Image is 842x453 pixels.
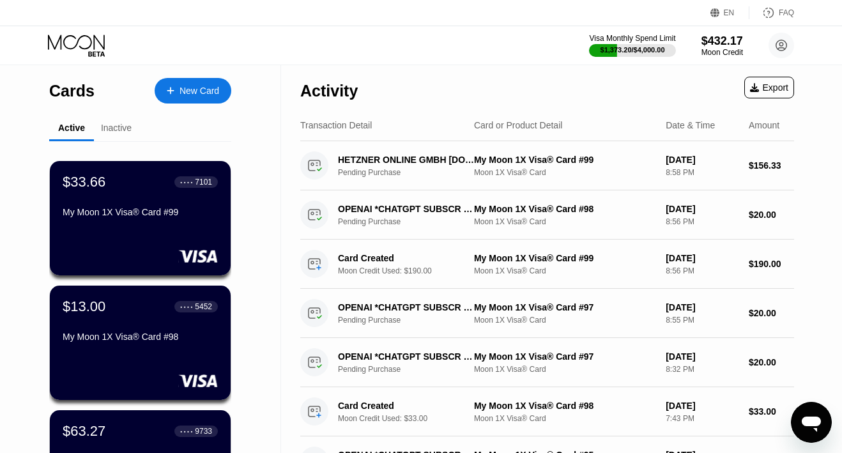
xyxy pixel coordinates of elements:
[666,204,739,214] div: [DATE]
[50,286,231,400] div: $13.00● ● ● ●5452My Moon 1X Visa® Card #98
[724,8,735,17] div: EN
[338,217,485,226] div: Pending Purchase
[338,316,485,325] div: Pending Purchase
[474,253,655,263] div: My Moon 1X Visa® Card #99
[666,414,739,423] div: 7:43 PM
[474,365,655,374] div: Moon 1X Visa® Card
[666,266,739,275] div: 8:56 PM
[666,253,739,263] div: [DATE]
[666,155,739,165] div: [DATE]
[63,207,218,217] div: My Moon 1X Visa® Card #99
[474,168,655,177] div: Moon 1X Visa® Card
[338,365,485,374] div: Pending Purchase
[749,406,794,417] div: $33.00
[300,387,794,436] div: Card CreatedMoon Credit Used: $33.00My Moon 1X Visa® Card #98Moon 1X Visa® Card[DATE]7:43 PM$33.00
[63,332,218,342] div: My Moon 1X Visa® Card #98
[300,82,358,100] div: Activity
[338,351,475,362] div: OPENAI *CHATGPT SUBSCR [PHONE_NUMBER] US
[474,316,655,325] div: Moon 1X Visa® Card
[63,423,105,440] div: $63.27
[338,266,485,275] div: Moon Credit Used: $190.00
[338,253,475,263] div: Card Created
[155,78,231,104] div: New Card
[666,351,739,362] div: [DATE]
[474,120,563,130] div: Card or Product Detail
[666,365,739,374] div: 8:32 PM
[474,351,655,362] div: My Moon 1X Visa® Card #97
[666,168,739,177] div: 8:58 PM
[749,120,779,130] div: Amount
[180,429,193,433] div: ● ● ● ●
[195,302,212,311] div: 5452
[701,35,743,48] div: $432.17
[338,414,485,423] div: Moon Credit Used: $33.00
[63,298,105,315] div: $13.00
[701,35,743,57] div: $432.17Moon Credit
[474,217,655,226] div: Moon 1X Visa® Card
[300,190,794,240] div: OPENAI *CHATGPT SUBSCR [PHONE_NUMBER] USPending PurchaseMy Moon 1X Visa® Card #98Moon 1X Visa® Ca...
[63,174,105,190] div: $33.66
[601,46,665,54] div: $1,373.20 / $4,000.00
[779,8,794,17] div: FAQ
[338,168,485,177] div: Pending Purchase
[474,204,655,214] div: My Moon 1X Visa® Card #98
[300,141,794,190] div: HETZNER ONLINE GMBH [DOMAIN_NAME][URL] DEPending PurchaseMy Moon 1X Visa® Card #99Moon 1X Visa® C...
[589,34,675,57] div: Visa Monthly Spend Limit$1,373.20/$4,000.00
[701,48,743,57] div: Moon Credit
[750,82,788,93] div: Export
[749,308,794,318] div: $20.00
[338,401,475,411] div: Card Created
[589,34,675,43] div: Visa Monthly Spend Limit
[474,266,655,275] div: Moon 1X Visa® Card
[749,6,794,19] div: FAQ
[50,161,231,275] div: $33.66● ● ● ●7101My Moon 1X Visa® Card #99
[474,302,655,312] div: My Moon 1X Visa® Card #97
[180,86,219,96] div: New Card
[58,123,85,133] div: Active
[666,217,739,226] div: 8:56 PM
[101,123,132,133] div: Inactive
[180,180,193,184] div: ● ● ● ●
[791,402,832,443] iframe: Кнопка запуска окна обмена сообщениями
[338,302,475,312] div: OPENAI *CHATGPT SUBSCR [PHONE_NUMBER] US
[338,155,475,165] div: HETZNER ONLINE GMBH [DOMAIN_NAME][URL] DE
[749,259,794,269] div: $190.00
[300,120,372,130] div: Transaction Detail
[749,210,794,220] div: $20.00
[474,401,655,411] div: My Moon 1X Visa® Card #98
[195,178,212,187] div: 7101
[710,6,749,19] div: EN
[195,427,212,436] div: 9733
[666,401,739,411] div: [DATE]
[300,338,794,387] div: OPENAI *CHATGPT SUBSCR [PHONE_NUMBER] USPending PurchaseMy Moon 1X Visa® Card #97Moon 1X Visa® Ca...
[474,155,655,165] div: My Moon 1X Visa® Card #99
[666,316,739,325] div: 8:55 PM
[49,82,95,100] div: Cards
[749,160,794,171] div: $156.33
[474,414,655,423] div: Moon 1X Visa® Card
[180,305,193,309] div: ● ● ● ●
[749,357,794,367] div: $20.00
[338,204,475,214] div: OPENAI *CHATGPT SUBSCR [PHONE_NUMBER] US
[300,240,794,289] div: Card CreatedMoon Credit Used: $190.00My Moon 1X Visa® Card #99Moon 1X Visa® Card[DATE]8:56 PM$190.00
[666,302,739,312] div: [DATE]
[300,289,794,338] div: OPENAI *CHATGPT SUBSCR [PHONE_NUMBER] USPending PurchaseMy Moon 1X Visa® Card #97Moon 1X Visa® Ca...
[744,77,794,98] div: Export
[666,120,715,130] div: Date & Time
